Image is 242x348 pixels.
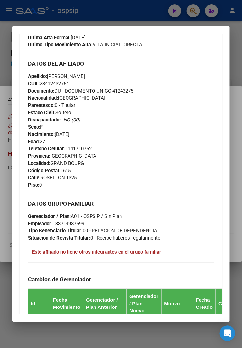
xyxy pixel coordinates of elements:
[28,228,158,234] span: 00 - RELACION DE DEPENDENCIA
[28,102,75,108] span: 0 - Titular
[28,182,39,188] strong: Piso:
[161,289,193,319] th: Motivo
[28,88,134,94] span: DU - DOCUMENTO UNICO 41243275
[28,221,53,227] strong: Empleador:
[28,175,40,181] strong: Calle:
[127,289,161,319] th: Gerenciador / Plan Nuevo
[50,289,83,319] th: Fecha Movimiento
[28,235,161,241] span: 0 - Recibe haberes regularmente
[28,110,55,116] strong: Estado Civil:
[28,73,85,79] span: [PERSON_NAME]
[55,220,84,228] div: 33714987599
[28,182,42,188] span: 0
[28,81,69,87] span: 23412432754
[28,60,214,67] h3: DATOS DEL AFILIADO
[28,214,122,220] span: A01 - OSPSIP / Sin Plan
[28,249,214,256] h4: --Este afiliado no tiene otros integrantes en el grupo familiar--
[28,88,54,94] strong: Documento:
[28,153,50,159] strong: Provincia:
[28,289,50,319] th: Id
[28,42,143,48] span: ALTA INICIAL DIRECTA
[28,160,84,166] span: GRAND BOURG
[28,139,40,145] strong: Edad:
[28,168,60,174] strong: Código Postal:
[220,326,235,341] div: Open Intercom Messenger
[28,139,45,145] span: 27
[28,200,214,207] h3: DATOS GRUPO FAMILIAR
[28,124,40,130] strong: Sexo:
[28,110,71,116] span: Soltero
[83,289,127,319] th: Gerenciador / Plan Anterior
[28,153,98,159] span: [GEOGRAPHIC_DATA]
[28,42,92,48] strong: Ultimo Tipo Movimiento Alta:
[28,124,43,130] span: F
[28,228,83,234] strong: Tipo Beneficiario Titular:
[28,117,61,123] strong: Discapacitado:
[28,35,71,40] strong: Última Alta Formal:
[28,175,77,181] span: ROSELLON 1325
[28,73,47,79] strong: Apellido:
[28,95,58,101] strong: Nacionalidad:
[28,276,214,283] h3: Cambios de Gerenciador
[63,117,80,123] i: NO (00)
[28,35,86,40] span: [DATE]
[28,146,92,152] span: 1141710752
[28,235,90,241] strong: Situacion de Revista Titular:
[28,102,55,108] strong: Parentesco:
[28,131,69,137] span: [DATE]
[28,214,71,220] strong: Gerenciador / Plan:
[28,81,40,87] strong: CUIL:
[28,160,50,166] strong: Localidad:
[28,95,105,101] span: [GEOGRAPHIC_DATA]
[28,131,55,137] strong: Nacimiento:
[193,289,216,319] th: Fecha Creado
[28,168,71,174] span: 1615
[28,146,65,152] strong: Teléfono Celular:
